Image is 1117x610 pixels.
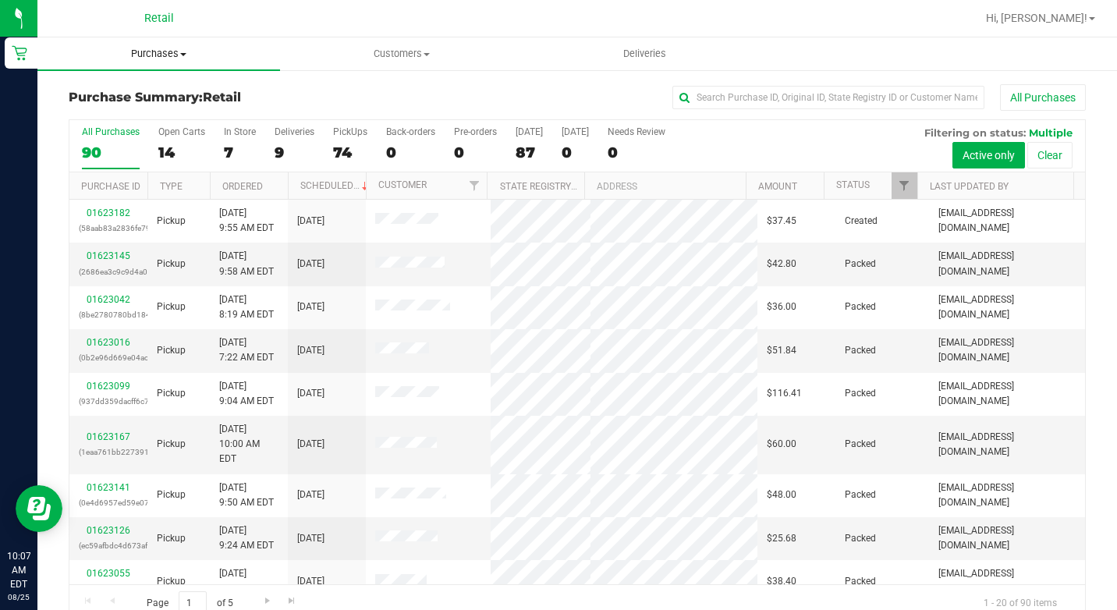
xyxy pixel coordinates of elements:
a: 01623145 [87,250,130,261]
p: 10:07 AM EDT [7,549,30,591]
div: Back-orders [386,126,435,137]
div: 90 [82,144,140,161]
span: [DATE] [297,574,324,589]
span: Hi, [PERSON_NAME]! [986,12,1087,24]
a: Amount [758,181,797,192]
span: Deliveries [602,47,687,61]
a: Type [160,181,183,192]
a: Filter [892,172,917,199]
span: Retail [144,12,174,25]
th: Address [584,172,746,200]
p: (ec59afbdc4d673af) [79,538,138,553]
span: Pickup [157,343,186,358]
div: 0 [608,144,665,161]
div: 0 [562,144,589,161]
div: 0 [386,144,435,161]
div: 9 [275,144,314,161]
span: Pickup [157,574,186,589]
a: Purchases [37,37,280,70]
span: [DATE] [297,531,324,546]
span: Packed [845,574,876,589]
span: Multiple [1029,126,1073,139]
span: [EMAIL_ADDRESS][DOMAIN_NAME] [938,379,1076,409]
a: Customer [378,179,427,190]
span: Pickup [157,386,186,401]
span: Packed [845,386,876,401]
a: Ordered [222,181,263,192]
p: (937dd359dacff6c7) [79,394,138,409]
p: 08/25 [7,591,30,603]
div: Needs Review [608,126,665,137]
span: Purchases [37,47,280,61]
span: [DATE] 9:50 AM EDT [219,481,274,510]
iframe: Resource center [16,485,62,532]
span: [DATE] [297,386,324,401]
span: Packed [845,488,876,502]
p: (1eaa761bb2273914) [79,445,138,459]
p: (0b2e96d669e04aca) [79,350,138,365]
a: 01623182 [87,207,130,218]
span: Pickup [157,488,186,502]
span: $60.00 [767,437,796,452]
a: Filter [461,172,487,199]
div: PickUps [333,126,367,137]
span: [DATE] 9:58 AM EDT [219,249,274,278]
button: Active only [952,142,1025,168]
span: [DATE] 8:17 AM EDT [219,566,274,596]
div: 7 [224,144,256,161]
span: [EMAIL_ADDRESS][DOMAIN_NAME] [938,206,1076,236]
span: [DATE] [297,437,324,452]
span: Packed [845,343,876,358]
span: Packed [845,300,876,314]
div: Open Carts [158,126,205,137]
span: [EMAIL_ADDRESS][DOMAIN_NAME] [938,249,1076,278]
span: Packed [845,257,876,271]
a: 01623141 [87,482,130,493]
p: (e7de6c5907ae2f97) [79,582,138,597]
div: 14 [158,144,205,161]
h3: Purchase Summary: [69,90,408,105]
span: $48.00 [767,488,796,502]
span: [DATE] 9:04 AM EDT [219,379,274,409]
span: $51.84 [767,343,796,358]
p: (58aab83a2836fe79) [79,221,138,236]
div: 74 [333,144,367,161]
span: Packed [845,437,876,452]
a: Scheduled [300,180,371,191]
div: 0 [454,144,497,161]
a: Purchase ID [81,181,140,192]
span: [EMAIL_ADDRESS][DOMAIN_NAME] [938,293,1076,322]
a: 01623042 [87,294,130,305]
a: 01623016 [87,337,130,348]
span: Created [845,214,878,229]
span: $38.40 [767,574,796,589]
span: Pickup [157,257,186,271]
a: Customers [280,37,523,70]
span: [DATE] 7:22 AM EDT [219,335,274,365]
span: $42.80 [767,257,796,271]
p: (0e4d6957ed59e075) [79,495,138,510]
span: Pickup [157,300,186,314]
span: [EMAIL_ADDRESS][DOMAIN_NAME] [938,335,1076,365]
span: [EMAIL_ADDRESS][DOMAIN_NAME] [938,430,1076,459]
span: [DATE] [297,300,324,314]
span: [DATE] 9:24 AM EDT [219,523,274,553]
span: Retail [203,90,241,105]
button: All Purchases [1000,84,1086,111]
span: Pickup [157,214,186,229]
a: 01623167 [87,431,130,442]
div: Deliveries [275,126,314,137]
span: Filtering on status: [924,126,1026,139]
div: [DATE] [562,126,589,137]
span: Pickup [157,437,186,452]
span: [EMAIL_ADDRESS][DOMAIN_NAME] [938,523,1076,553]
p: (2686ea3c9c9d4a05) [79,264,138,279]
a: 01623126 [87,525,130,536]
a: Deliveries [523,37,766,70]
span: [EMAIL_ADDRESS][DOMAIN_NAME] [938,481,1076,510]
span: $25.68 [767,531,796,546]
a: Last Updated By [930,181,1009,192]
span: [DATE] [297,214,324,229]
p: (8be2780780bd184d) [79,307,138,322]
button: Clear [1027,142,1073,168]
